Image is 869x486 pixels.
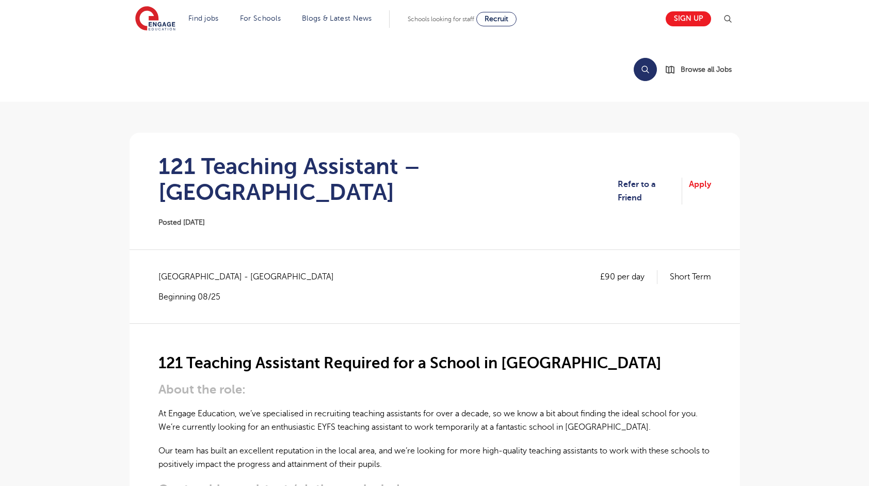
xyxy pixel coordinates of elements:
[240,14,281,22] a: For Schools
[634,58,657,81] button: Search
[485,15,508,23] span: Recruit
[135,6,175,32] img: Engage Education
[158,270,344,284] span: [GEOGRAPHIC_DATA] - [GEOGRAPHIC_DATA]
[600,270,657,284] p: £90 per day
[476,12,517,26] a: Recruit
[670,270,711,284] p: Short Term
[158,382,246,397] strong: About the role:
[158,153,618,205] h1: 121 Teaching Assistant – [GEOGRAPHIC_DATA]
[158,218,205,226] span: Posted [DATE]
[188,14,219,22] a: Find jobs
[158,444,711,472] p: Our team has built an excellent reputation in the local area, and we’re looking for more high-qua...
[158,407,711,434] p: At Engage Education, we’ve specialised in recruiting teaching assistants for over a decade, so we...
[408,15,474,23] span: Schools looking for staff
[666,11,711,26] a: Sign up
[689,178,711,205] a: Apply
[618,178,682,205] a: Refer to a Friend
[681,64,732,75] span: Browse all Jobs
[665,64,740,75] a: Browse all Jobs
[158,354,711,372] h2: 121 Teaching Assistant Required for a School in [GEOGRAPHIC_DATA]
[158,291,344,303] p: Beginning 08/25
[302,14,372,22] a: Blogs & Latest News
